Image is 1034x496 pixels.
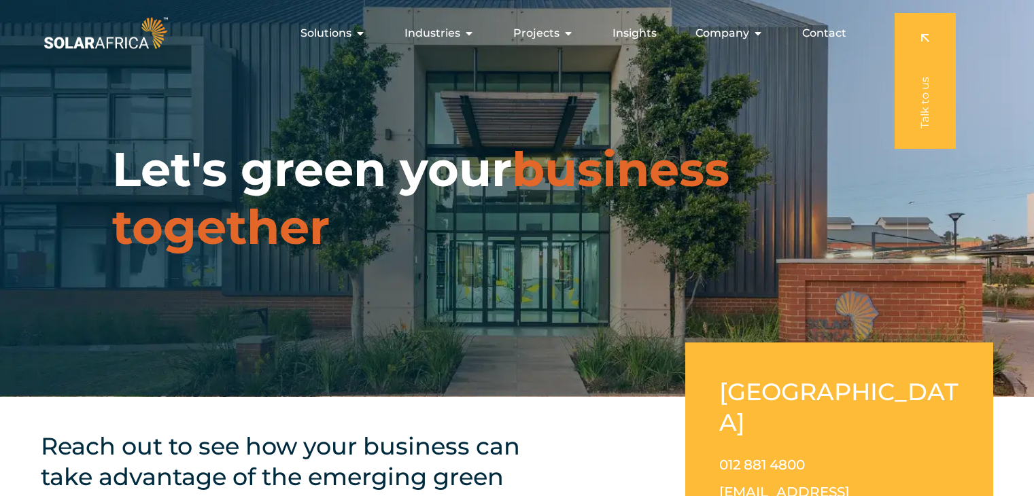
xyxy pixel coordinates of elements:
a: 012 881 4800 [719,457,805,473]
nav: Menu [171,20,857,47]
div: Menu Toggle [171,20,857,47]
h1: Let's green your [112,141,922,256]
h2: [GEOGRAPHIC_DATA] [719,376,959,438]
span: Solutions [300,25,351,41]
a: Insights [613,25,657,41]
span: Industries [404,25,460,41]
span: Projects [513,25,559,41]
span: business together [112,140,729,256]
span: Company [695,25,749,41]
a: Contact [802,25,846,41]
